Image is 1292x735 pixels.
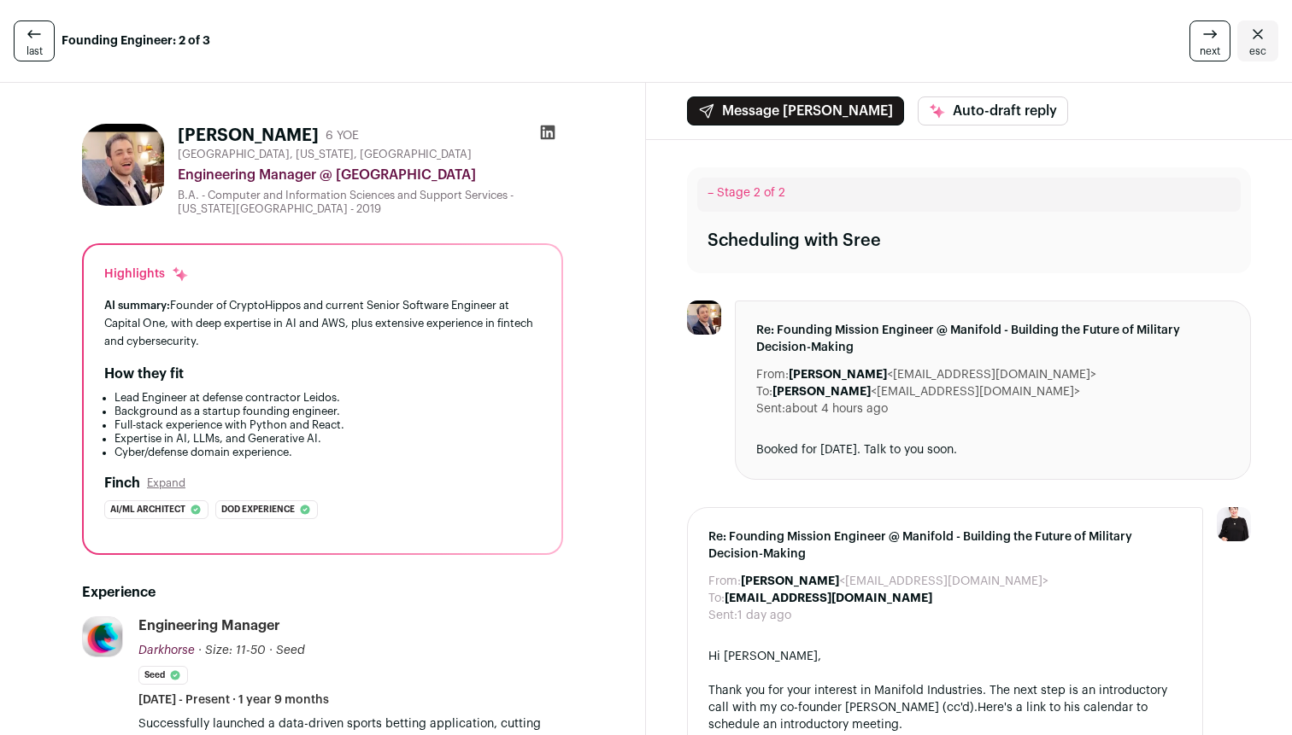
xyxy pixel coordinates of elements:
[178,189,563,216] div: B.A. - Computer and Information Sciences and Support Services - [US_STATE][GEOGRAPHIC_DATA] - 2019
[104,300,170,311] span: AI summary:
[772,386,871,398] b: [PERSON_NAME]
[1189,20,1230,61] a: next
[725,592,932,604] b: [EMAIL_ADDRESS][DOMAIN_NAME]
[26,44,43,58] span: last
[83,617,122,656] img: d76b11c12b33cd102ebba1dae2cb3d2dfc67e2f84af3b59e543fea3c582578bf.jpg
[772,383,1080,400] dd: <[EMAIL_ADDRESS][DOMAIN_NAME]>
[708,528,1182,563] span: Re: Founding Mission Engineer @ Manifold - Building the Future of Military Decision-Making
[756,383,772,400] dt: To:
[708,229,881,253] div: Scheduling with Sree
[708,187,714,199] span: –
[276,645,305,656] span: Seed
[756,441,1230,458] div: Booked for [DATE]. Talk to you soon.
[82,124,164,206] img: 2f8adb2cb75876423b457c4ba95611ecf5e63ddb7f51311f11f77bc6138ecfa1.jpg
[82,582,563,603] h2: Experience
[104,364,184,384] h2: How they fit
[14,20,55,61] a: last
[115,446,541,459] li: Cyber/defense domain experience.
[717,187,785,199] span: Stage 2 of 2
[1200,44,1220,58] span: next
[687,300,721,335] img: 2f8adb2cb75876423b457c4ba95611ecf5e63ddb7f51311f11f77bc6138ecfa1.jpg
[918,96,1068,125] button: Auto-draft reply
[756,400,785,417] dt: Sent:
[741,573,1048,590] dd: <[EMAIL_ADDRESS][DOMAIN_NAME]>
[789,366,1096,383] dd: <[EMAIL_ADDRESS][DOMAIN_NAME]>
[115,432,541,446] li: Expertise in AI, LLMs, and Generative AI.
[785,400,888,417] dd: about 4 hours ago
[147,476,185,490] button: Expand
[708,590,725,607] dt: To:
[221,501,295,518] span: Dod experience
[708,682,1182,733] div: Thank you for your interest in Manifold Industries. The next step is an introductory call with my...
[756,322,1230,356] span: Re: Founding Mission Engineer @ Manifold - Building the Future of Military Decision-Making
[115,391,541,405] li: Lead Engineer at defense contractor Leidos.
[198,645,266,656] span: · Size: 11-50
[178,124,319,148] h1: [PERSON_NAME]
[269,642,273,659] span: ·
[1249,44,1266,58] span: esc
[741,575,839,587] b: [PERSON_NAME]
[178,165,563,185] div: Engineering Manager @ [GEOGRAPHIC_DATA]
[687,96,904,125] button: Message [PERSON_NAME]
[708,648,1182,665] div: Hi [PERSON_NAME],
[708,607,737,624] dt: Sent:
[1217,507,1251,541] img: 9240684-medium_jpg
[138,616,280,635] div: Engineering Manager
[115,405,541,418] li: Background as a startup founding engineer.
[1237,20,1278,61] a: Close
[178,148,472,161] span: [GEOGRAPHIC_DATA], [US_STATE], [GEOGRAPHIC_DATA]
[104,473,140,493] h2: Finch
[708,573,741,590] dt: From:
[326,127,359,144] div: 6 YOE
[62,32,210,50] strong: Founding Engineer: 2 of 3
[789,369,887,381] b: [PERSON_NAME]
[138,645,195,656] span: Darkhorse
[110,501,185,518] span: Ai/ml architect
[104,265,189,283] div: Highlights
[756,366,789,383] dt: From:
[138,666,188,685] li: Seed
[115,418,541,432] li: Full-stack experience with Python and React.
[138,691,329,709] span: [DATE] - Present · 1 year 9 months
[737,607,791,624] dd: 1 day ago
[104,296,541,350] div: Founder of CryptoHippos and current Senior Software Engineer at Capital One, with deep expertise ...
